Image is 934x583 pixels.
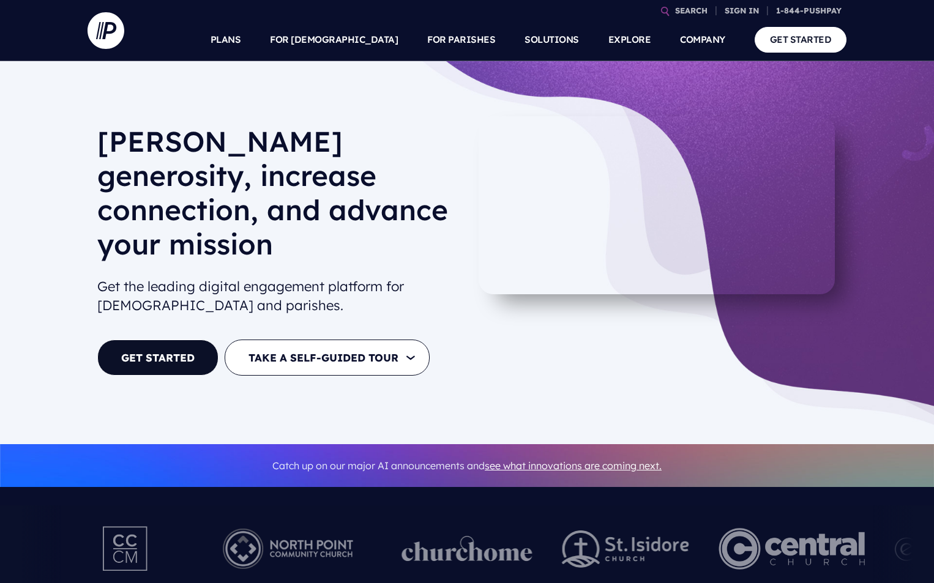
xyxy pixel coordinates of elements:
[211,18,241,61] a: PLANS
[402,536,532,562] img: pp_logos_1
[225,340,430,376] button: TAKE A SELF-GUIDED TOUR
[485,459,662,472] a: see what innovations are coming next.
[562,530,689,568] img: pp_logos_2
[270,18,398,61] a: FOR [DEMOGRAPHIC_DATA]
[755,27,847,52] a: GET STARTED
[204,515,372,582] img: Pushpay_Logo__NorthPoint
[97,124,457,271] h1: [PERSON_NAME] generosity, increase connection, and advance your mission
[97,272,457,320] h2: Get the leading digital engagement platform for [DEMOGRAPHIC_DATA] and parishes.
[97,452,837,480] p: Catch up on our major AI announcements and
[719,515,865,582] img: Central Church Henderson NV
[608,18,651,61] a: EXPLORE
[97,340,219,376] a: GET STARTED
[427,18,495,61] a: FOR PARISHES
[78,515,174,582] img: Pushpay_Logo__CCM
[680,18,725,61] a: COMPANY
[525,18,579,61] a: SOLUTIONS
